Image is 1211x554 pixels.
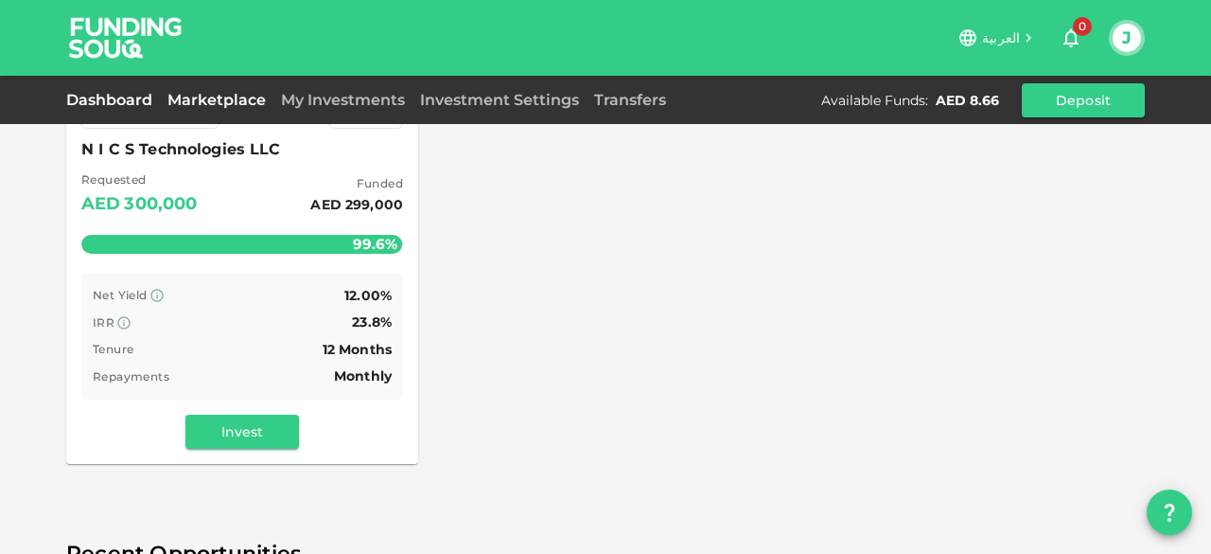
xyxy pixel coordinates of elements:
[1022,83,1145,117] button: Deposit
[93,288,148,302] span: Net Yield
[185,415,299,449] button: Invest
[344,287,392,304] span: 12.00%
[587,91,674,109] a: Transfers
[323,341,392,358] span: 12 Months
[412,91,587,109] a: Investment Settings
[310,174,403,193] span: Funded
[93,342,133,356] span: Tenure
[982,29,1020,46] span: العربية
[352,313,392,331] span: 23.8%
[273,91,412,109] a: My Investments
[334,367,392,384] span: Monthly
[81,170,198,189] span: Requested
[66,91,160,109] a: Dashboard
[1052,19,1090,57] button: 0
[821,91,928,110] div: Available Funds :
[1147,490,1192,535] button: question
[160,91,273,109] a: Marketplace
[93,369,169,384] span: Repayments
[936,91,999,110] div: AED 8.66
[93,315,114,330] span: IRR
[81,136,403,163] span: N I C S Technologies LLC
[1113,24,1141,52] button: J
[1073,17,1092,36] span: 0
